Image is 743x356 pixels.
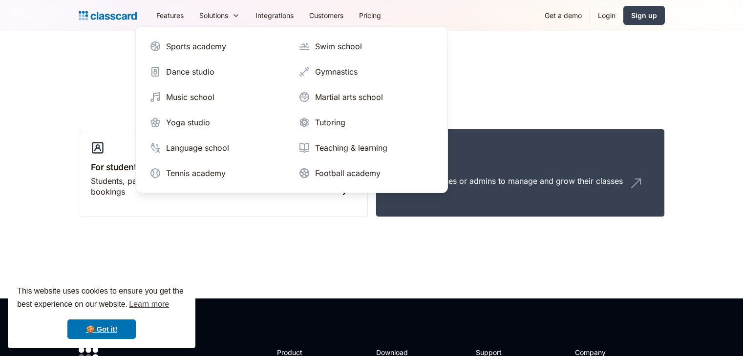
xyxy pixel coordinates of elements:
[146,37,289,56] a: Sports academy
[166,167,226,179] div: Tennis academy
[67,319,136,339] a: dismiss cookie message
[315,66,358,78] div: Gymnastics
[166,142,229,154] div: Language school
[248,4,301,26] a: Integrations
[388,160,653,174] h3: For staff
[315,40,362,52] div: Swim school
[166,117,210,128] div: Yoga studio
[166,40,226,52] div: Sports academy
[631,10,657,20] div: Sign up
[315,142,387,154] div: Teaching & learning
[146,113,289,132] a: Yoga studio
[537,4,590,26] a: Get a demo
[91,160,356,174] h3: For students
[127,297,170,312] a: learn more about cookies
[590,4,623,26] a: Login
[146,87,289,107] a: Music school
[166,66,214,78] div: Dance studio
[315,117,345,128] div: Tutoring
[135,26,448,193] nav: Solutions
[146,163,289,183] a: Tennis academy
[91,176,336,198] div: Students, parents or guardians to view their profile and manage bookings
[388,176,623,186] div: Teachers, coaches or admins to manage and grow their classes
[623,6,665,25] a: Sign up
[295,163,438,183] a: Football academy
[295,62,438,81] a: Gymnastics
[199,10,228,20] div: Solutions
[295,87,438,107] a: Martial arts school
[17,285,186,312] span: This website uses cookies to ensure you get the best experience on our website.
[315,167,381,179] div: Football academy
[295,37,438,56] a: Swim school
[376,129,665,218] a: For staffTeachers, coaches or admins to manage and grow their classes
[301,4,351,26] a: Customers
[149,4,191,26] a: Features
[146,138,289,158] a: Language school
[146,62,289,81] a: Dance studio
[351,4,389,26] a: Pricing
[295,113,438,132] a: Tutoring
[79,9,137,22] a: home
[315,91,383,103] div: Martial arts school
[8,276,195,348] div: cookieconsent
[166,91,214,103] div: Music school
[79,129,368,218] a: For studentsStudents, parents or guardians to view their profile and manage bookings
[191,4,248,26] div: Solutions
[295,138,438,158] a: Teaching & learning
